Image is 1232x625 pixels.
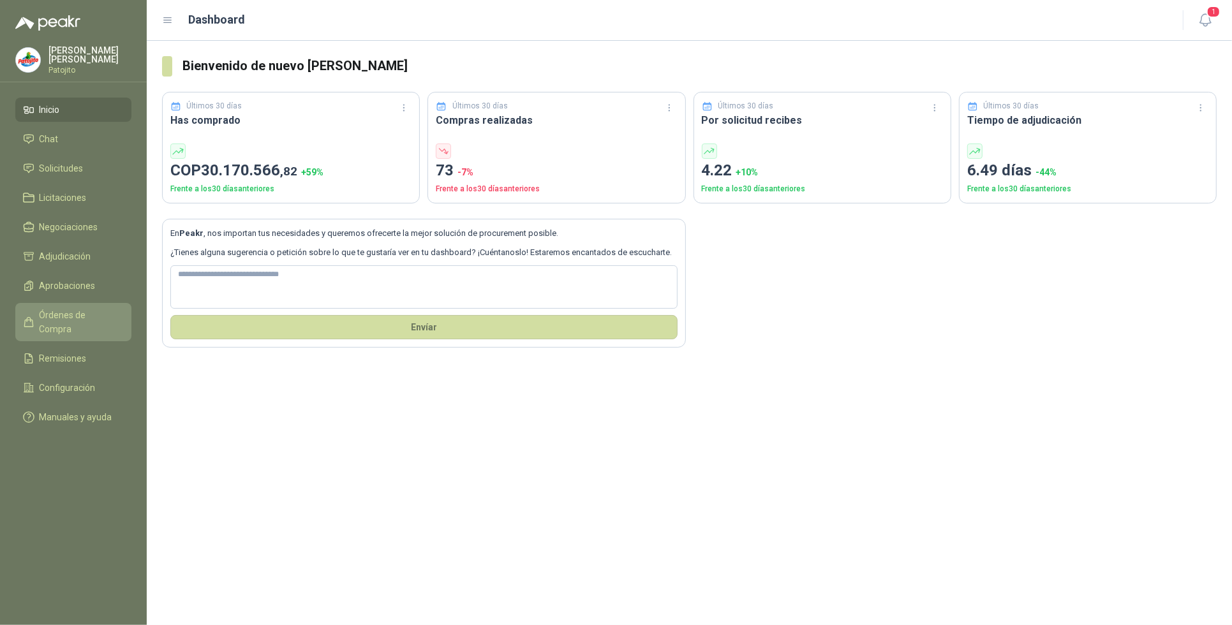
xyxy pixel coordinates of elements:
span: Inicio [40,103,60,117]
h1: Dashboard [189,11,246,29]
a: Aprobaciones [15,274,131,298]
p: 6.49 días [967,159,1208,183]
span: Aprobaciones [40,279,96,293]
p: Últimos 30 días [187,100,242,112]
p: Frente a los 30 días anteriores [436,183,677,195]
h3: Por solicitud recibes [702,112,943,128]
p: Patojito [48,66,131,74]
p: En , nos importan tus necesidades y queremos ofrecerte la mejor solución de procurement posible. [170,227,678,240]
span: Chat [40,132,59,146]
h3: Bienvenido de nuevo [PERSON_NAME] [182,56,1217,76]
span: 30.170.566 [201,161,297,179]
span: Remisiones [40,351,87,365]
a: Remisiones [15,346,131,371]
p: 4.22 [702,159,943,183]
a: Negociaciones [15,215,131,239]
span: + 10 % [736,167,759,177]
span: -44 % [1035,167,1057,177]
a: Inicio [15,98,131,122]
p: Últimos 30 días [718,100,773,112]
p: ¿Tienes alguna sugerencia o petición sobre lo que te gustaría ver en tu dashboard? ¡Cuéntanoslo! ... [170,246,678,259]
p: 73 [436,159,677,183]
span: Adjudicación [40,249,91,263]
p: Frente a los 30 días anteriores [702,183,943,195]
p: Últimos 30 días [983,100,1039,112]
a: Órdenes de Compra [15,303,131,341]
p: [PERSON_NAME] [PERSON_NAME] [48,46,131,64]
a: Adjudicación [15,244,131,268]
h3: Has comprado [170,112,412,128]
span: ,82 [280,164,297,179]
p: Frente a los 30 días anteriores [967,183,1208,195]
p: Frente a los 30 días anteriores [170,183,412,195]
span: Negociaciones [40,220,98,234]
button: 1 [1194,9,1217,32]
img: Company Logo [16,48,40,72]
span: -7 % [457,167,473,177]
a: Manuales y ayuda [15,405,131,429]
span: Solicitudes [40,161,84,175]
a: Chat [15,127,131,151]
p: Últimos 30 días [452,100,508,112]
p: COP [170,159,412,183]
a: Solicitudes [15,156,131,180]
span: Órdenes de Compra [40,308,119,336]
span: Manuales y ayuda [40,410,112,424]
a: Licitaciones [15,186,131,210]
b: Peakr [179,228,204,238]
span: + 59 % [301,167,323,177]
span: Licitaciones [40,191,87,205]
button: Envíar [170,315,678,339]
img: Logo peakr [15,15,80,31]
h3: Tiempo de adjudicación [967,112,1208,128]
h3: Compras realizadas [436,112,677,128]
span: Configuración [40,381,96,395]
a: Configuración [15,376,131,400]
span: 1 [1206,6,1221,18]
